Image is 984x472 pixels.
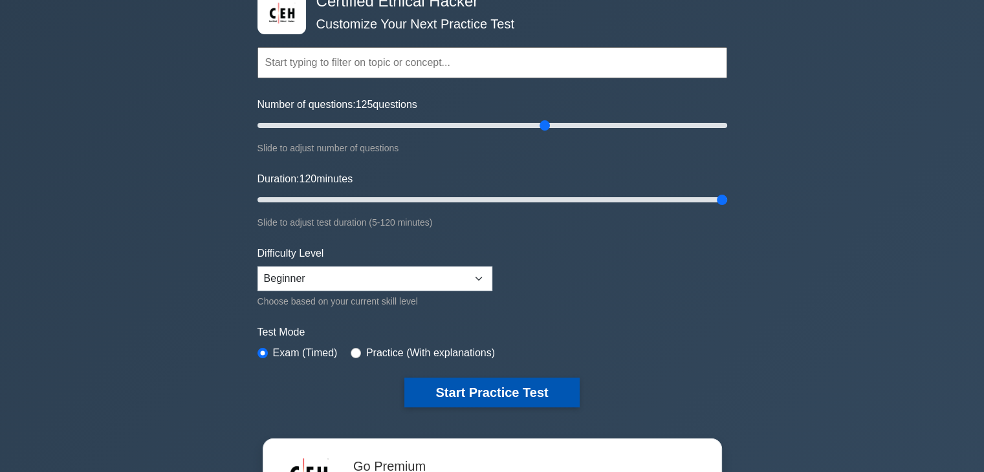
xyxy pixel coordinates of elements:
[257,140,727,156] div: Slide to adjust number of questions
[356,99,373,110] span: 125
[257,47,727,78] input: Start typing to filter on topic or concept...
[257,325,727,340] label: Test Mode
[366,345,495,361] label: Practice (With explanations)
[257,294,492,309] div: Choose based on your current skill level
[404,378,579,407] button: Start Practice Test
[299,173,316,184] span: 120
[257,97,417,113] label: Number of questions: questions
[257,171,353,187] label: Duration: minutes
[273,345,338,361] label: Exam (Timed)
[257,246,324,261] label: Difficulty Level
[257,215,727,230] div: Slide to adjust test duration (5-120 minutes)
